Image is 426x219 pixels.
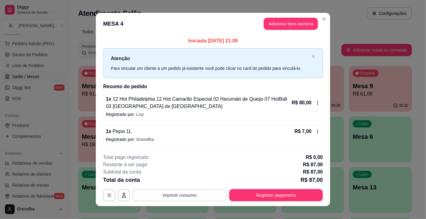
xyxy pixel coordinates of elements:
span: close [312,55,315,58]
header: MESA 4 [96,13,330,35]
button: Close [319,14,329,24]
p: R$ 7,00 [294,128,312,135]
p: R$ 0,00 [306,154,323,161]
p: R$ 87,00 [303,168,323,176]
span: Luy [136,112,144,117]
button: close [312,55,315,59]
p: 1 x [106,95,291,110]
p: Iniciada [DATE] 21:09 [103,37,323,45]
p: 1 x [106,128,132,135]
p: Total da conta [103,176,140,184]
button: Registrar pagamento [229,189,323,201]
div: Para vincular um cliente a um pedido já existente você pode clicar no card do pedido para vinculá... [111,65,309,72]
p: R$ 87,00 [301,176,323,184]
p: Subtotal da conta [103,168,141,176]
p: R$ 80,00 [292,99,312,106]
h2: Resumo do pedido [103,83,323,90]
span: Grendha [136,137,154,142]
span: 12 Hot Philadelphia 12 Hot Camarão Especial 02 Harumaki de Queijo 07 HotBall 03 [GEOGRAPHIC_DATA]... [106,96,287,109]
button: Adicionar itens namesa [264,18,318,30]
p: R$ 87,00 [303,161,323,168]
p: Registrado por: [106,136,320,142]
button: Imprimir consumo [132,189,227,201]
p: Atenção [111,55,309,62]
p: Restante à ser pago [103,161,147,168]
p: Total pago registrado [103,154,149,161]
p: Registrado por: [106,111,320,117]
span: Pepsi 1L [111,129,132,134]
